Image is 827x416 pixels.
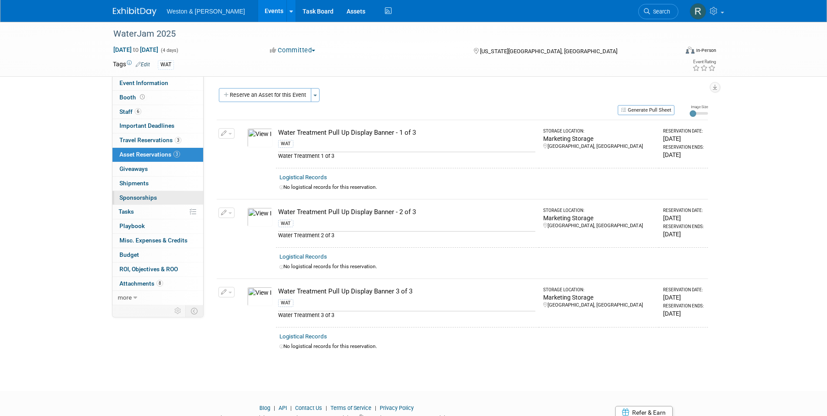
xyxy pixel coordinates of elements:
a: Travel Reservations3 [112,133,203,147]
div: Reservation Ends: [663,303,704,309]
img: View Images [247,287,272,306]
div: No logistical records for this reservation. [279,184,704,191]
div: No logistical records for this reservation. [279,263,704,270]
span: | [288,405,294,411]
a: Logistical Records [279,174,327,181]
span: to [132,46,140,53]
div: No logistical records for this reservation. [279,343,704,350]
span: 3 [175,137,181,143]
div: [DATE] [663,134,704,143]
td: Toggle Event Tabs [185,305,203,317]
div: Water Treatment 2 of 3 [278,231,536,239]
span: [US_STATE][GEOGRAPHIC_DATA], [GEOGRAPHIC_DATA] [480,48,617,55]
div: Water Treatment Pull Up Display Banner - 1 of 3 [278,128,536,137]
td: Personalize Event Tab Strip [170,305,186,317]
span: Attachments [119,280,163,287]
span: Weston & [PERSON_NAME] [167,8,245,15]
a: Playbook [112,219,203,233]
a: more [112,291,203,305]
span: ROI, Objectives & ROO [119,266,178,273]
td: Tags [113,60,150,70]
span: Playbook [119,222,145,229]
div: [DATE] [663,150,704,159]
div: Image Size [690,104,708,109]
span: more [118,294,132,301]
span: Misc. Expenses & Credits [119,237,187,244]
img: View Images [247,128,272,147]
div: In-Person [696,47,716,54]
span: Shipments [119,180,149,187]
div: Storage Location: [543,287,655,293]
a: Event Information [112,76,203,90]
span: Giveaways [119,165,148,172]
a: Privacy Policy [380,405,414,411]
div: Reservation Ends: [663,224,704,230]
span: 6 [135,108,141,115]
div: Storage Location: [543,208,655,214]
button: Generate Pull Sheet [618,105,674,115]
div: [DATE] [663,309,704,318]
a: Booth [112,91,203,105]
a: Misc. Expenses & Credits [112,234,203,248]
div: [DATE] [663,293,704,302]
div: Marketing Storage [543,293,655,302]
span: | [323,405,329,411]
div: Storage Location: [543,128,655,134]
div: Reservation Ends: [663,144,704,150]
a: Sponsorships [112,191,203,205]
a: Shipments [112,177,203,191]
a: Budget [112,248,203,262]
a: Asset Reservations3 [112,148,203,162]
div: [DATE] [663,230,704,239]
div: [GEOGRAPHIC_DATA], [GEOGRAPHIC_DATA] [543,143,655,150]
a: Terms of Service [330,405,371,411]
span: Sponsorships [119,194,157,201]
span: (4 days) [160,48,178,53]
a: Logistical Records [279,333,327,340]
img: Format-Inperson.png [686,47,694,54]
span: Travel Reservations [119,136,181,143]
img: View Images [247,208,272,227]
a: ROI, Objectives & ROO [112,263,203,276]
div: [GEOGRAPHIC_DATA], [GEOGRAPHIC_DATA] [543,222,655,229]
span: | [373,405,378,411]
a: Giveaways [112,162,203,176]
span: | [272,405,277,411]
span: Staff [119,108,141,115]
span: 8 [157,280,163,286]
div: WAT [158,60,174,69]
div: [GEOGRAPHIC_DATA], [GEOGRAPHIC_DATA] [543,302,655,309]
div: Water Treatment 1 of 3 [278,152,536,160]
button: Reserve an Asset for this Event [219,88,311,102]
a: Search [638,4,678,19]
a: API [279,405,287,411]
a: Important Deadlines [112,119,203,133]
div: Event Rating [692,60,716,64]
div: Event Format [627,45,717,58]
div: Water Treatment Pull Up Display Banner - 2 of 3 [278,208,536,217]
div: WAT [278,299,293,307]
span: Important Deadlines [119,122,174,129]
span: Budget [119,251,139,258]
span: Booth not reserved yet [138,94,146,100]
span: Asset Reservations [119,151,180,158]
span: Search [650,8,670,15]
span: 3 [174,151,180,157]
a: Edit [136,61,150,68]
div: Reservation Date: [663,287,704,293]
a: Blog [259,405,270,411]
img: ExhibitDay [113,7,157,16]
div: Water Treatment Pull Up Display Banner 3 of 3 [278,287,536,296]
div: Reservation Date: [663,128,704,134]
a: Tasks [112,205,203,219]
div: WAT [278,140,293,148]
a: Staff6 [112,105,203,119]
div: WaterJam 2025 [110,26,665,42]
div: Water Treatment 3 of 3 [278,311,536,319]
div: Marketing Storage [543,214,655,222]
a: Attachments8 [112,277,203,291]
div: Marketing Storage [543,134,655,143]
a: Logistical Records [279,253,327,260]
div: WAT [278,220,293,228]
span: Tasks [119,208,134,215]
